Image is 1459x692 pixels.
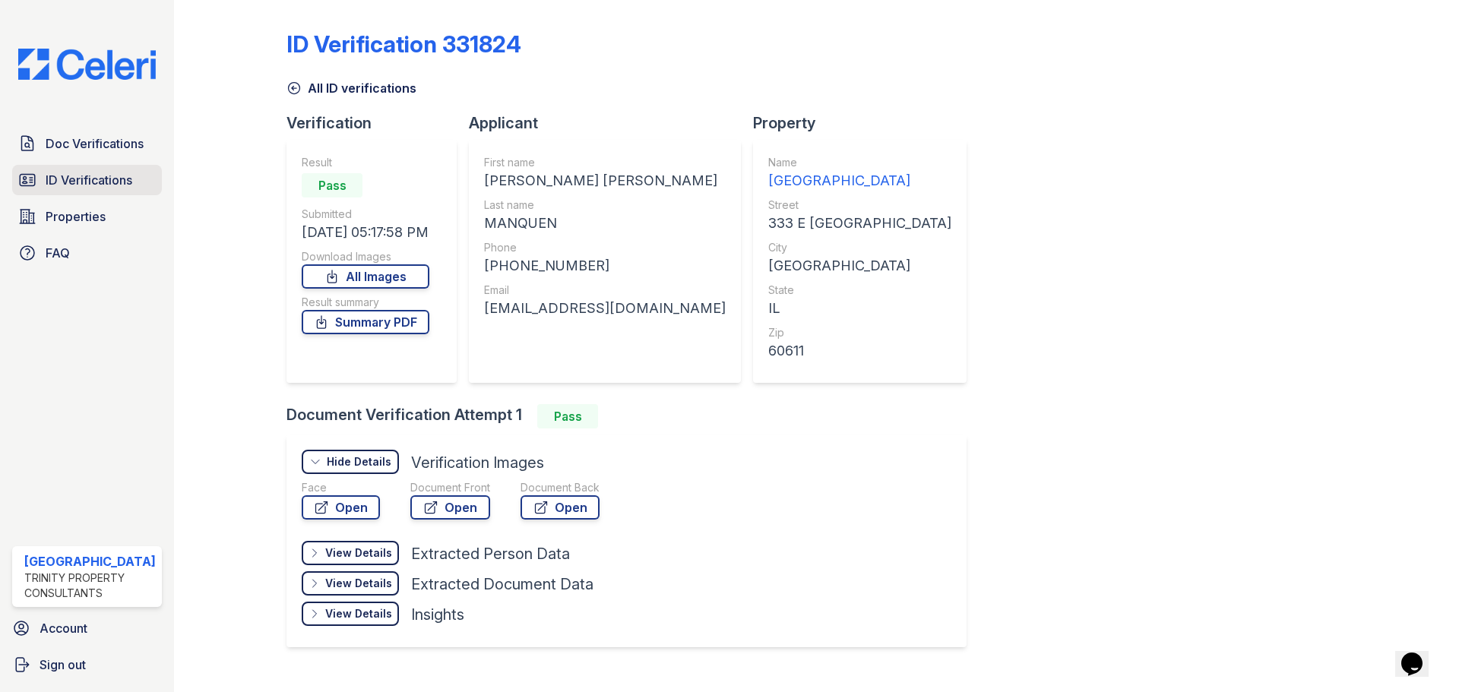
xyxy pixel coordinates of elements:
div: View Details [325,606,392,621]
div: MANQUEN [484,213,726,234]
a: Doc Verifications [12,128,162,159]
a: All Images [302,264,429,289]
div: Last name [484,197,726,213]
div: [GEOGRAPHIC_DATA] [24,552,156,570]
div: Email [484,283,726,298]
div: Extracted Person Data [411,543,570,564]
div: Result [302,155,429,170]
div: Pass [302,173,362,197]
div: 333 E [GEOGRAPHIC_DATA] [768,213,951,234]
div: Result summary [302,295,429,310]
div: View Details [325,545,392,561]
div: [GEOGRAPHIC_DATA] [768,255,951,276]
div: Submitted [302,207,429,222]
div: Verification Images [411,452,544,473]
div: State [768,283,951,298]
div: IL [768,298,951,319]
div: Phone [484,240,726,255]
span: Doc Verifications [46,134,144,153]
div: Property [753,112,979,134]
a: All ID verifications [286,79,416,97]
div: Trinity Property Consultants [24,570,156,601]
div: Applicant [469,112,753,134]
a: ID Verifications [12,165,162,195]
div: Download Images [302,249,429,264]
span: Properties [46,207,106,226]
div: Name [768,155,951,170]
img: CE_Logo_Blue-a8612792a0a2168367f1c8372b55b34899dd931a85d93a1a3d3e32e68fde9ad4.png [6,49,168,80]
div: Extracted Document Data [411,574,593,595]
div: Face [302,480,380,495]
div: Street [768,197,951,213]
div: City [768,240,951,255]
a: Open [410,495,490,520]
div: Insights [411,604,464,625]
a: Open [521,495,600,520]
span: Account [40,619,87,637]
span: ID Verifications [46,171,132,189]
a: Name [GEOGRAPHIC_DATA] [768,155,951,191]
div: 60611 [768,340,951,362]
span: Sign out [40,656,86,674]
div: Hide Details [327,454,391,469]
div: Verification [286,112,469,134]
a: FAQ [12,238,162,268]
a: Properties [12,201,162,232]
span: FAQ [46,244,70,262]
div: ID Verification 331824 [286,30,521,58]
div: First name [484,155,726,170]
div: Document Front [410,480,490,495]
div: View Details [325,576,392,591]
div: [EMAIL_ADDRESS][DOMAIN_NAME] [484,298,726,319]
a: Account [6,613,168,643]
div: Zip [768,325,951,340]
div: [DATE] 05:17:58 PM [302,222,429,243]
div: [GEOGRAPHIC_DATA] [768,170,951,191]
a: Sign out [6,649,168,680]
div: [PERSON_NAME] [PERSON_NAME] [484,170,726,191]
div: [PHONE_NUMBER] [484,255,726,276]
div: Document Back [521,480,600,495]
div: Pass [537,404,598,428]
div: Document Verification Attempt 1 [286,404,979,428]
a: Open [302,495,380,520]
a: Summary PDF [302,310,429,334]
iframe: chat widget [1395,631,1444,677]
